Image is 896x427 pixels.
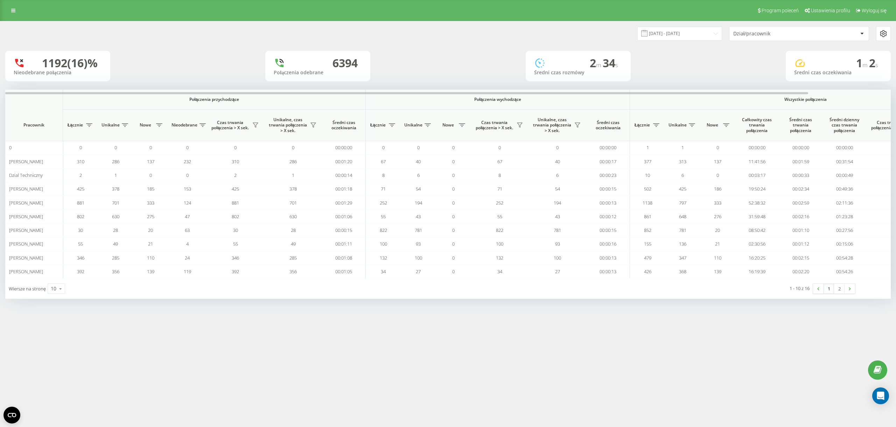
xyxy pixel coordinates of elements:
[184,186,191,192] span: 153
[185,255,190,261] span: 24
[9,268,43,275] span: [PERSON_NAME]
[114,144,117,151] span: 0
[590,55,603,70] span: 2
[113,227,118,233] span: 28
[112,158,119,165] span: 286
[291,241,296,247] span: 49
[794,70,882,76] div: Średni czas oczekiwania
[586,223,630,237] td: 00:00:15
[186,241,189,247] span: 4
[77,268,84,275] span: 392
[828,117,861,133] span: Średni dzienny czas trwania połączenia
[417,172,420,178] span: 6
[322,237,366,251] td: 00:01:11
[415,227,422,233] span: 781
[232,186,239,192] span: 425
[586,141,630,154] td: 00:00:00
[822,196,866,209] td: 02:11:36
[534,70,622,76] div: Średni czas rozmówy
[643,200,652,206] span: 1138
[735,182,779,196] td: 19:50:24
[497,268,502,275] span: 34
[101,122,120,128] span: Unikalne
[474,120,514,131] span: Czas trwania połączenia > X sek.
[586,196,630,209] td: 00:00:13
[715,241,720,247] span: 21
[322,210,366,223] td: 00:01:06
[679,186,686,192] span: 425
[714,255,721,261] span: 110
[716,172,719,178] span: 0
[289,213,297,220] span: 630
[644,268,651,275] span: 426
[679,268,686,275] span: 368
[14,70,102,76] div: Nieodebrane połączenia
[452,186,455,192] span: 0
[714,186,721,192] span: 186
[148,227,153,233] span: 20
[66,122,84,128] span: Łącznie
[555,158,560,165] span: 40
[779,168,822,182] td: 00:00:33
[633,122,651,128] span: Łącznie
[644,255,651,261] span: 479
[714,200,721,206] span: 333
[555,241,560,247] span: 93
[822,182,866,196] td: 00:49:36
[9,255,43,261] span: [PERSON_NAME]
[452,144,455,151] span: 0
[274,70,362,76] div: Połączenia odebrane
[416,158,421,165] span: 40
[586,251,630,265] td: 00:00:13
[332,56,358,70] div: 6394
[186,172,189,178] span: 0
[171,122,197,128] span: Nieodebrane
[735,154,779,168] td: 11:41:56
[233,227,238,233] span: 30
[415,200,422,206] span: 194
[3,407,20,423] button: Open CMP widget
[822,265,866,278] td: 00:54:26
[496,255,503,261] span: 132
[822,223,866,237] td: 00:27:56
[369,122,387,128] span: Łącznie
[9,186,43,192] span: [PERSON_NAME]
[591,120,624,131] span: Średni czas oczekiwania
[779,196,822,209] td: 00:02:59
[147,268,154,275] span: 139
[779,265,822,278] td: 00:02:20
[9,213,43,220] span: [PERSON_NAME]
[779,182,822,196] td: 00:02:34
[112,186,119,192] span: 378
[735,168,779,182] td: 00:03:17
[292,144,294,151] span: 0
[268,117,308,133] span: Unikalne, czas trwania połączenia > X sek.
[147,200,154,206] span: 333
[112,255,119,261] span: 285
[679,241,686,247] span: 136
[232,213,239,220] span: 802
[596,61,603,69] span: m
[382,144,385,151] span: 0
[554,255,561,261] span: 100
[381,186,386,192] span: 71
[556,172,559,178] span: 6
[735,223,779,237] td: 08:50:42
[735,141,779,154] td: 00:00:00
[644,158,651,165] span: 377
[790,285,810,292] div: 1 - 10 z 16
[762,8,799,13] span: Program poleceń
[497,158,502,165] span: 67
[822,251,866,265] td: 00:54:28
[555,213,560,220] span: 43
[733,31,817,37] div: Dział/pracownik
[497,213,502,220] span: 55
[822,154,866,168] td: 00:31:54
[498,172,501,178] span: 8
[232,255,239,261] span: 346
[644,227,651,233] span: 852
[735,237,779,251] td: 02:30:56
[872,387,889,404] div: Open Intercom Messenger
[81,97,347,102] span: Połączenia przychodzące
[779,141,822,154] td: 00:00:00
